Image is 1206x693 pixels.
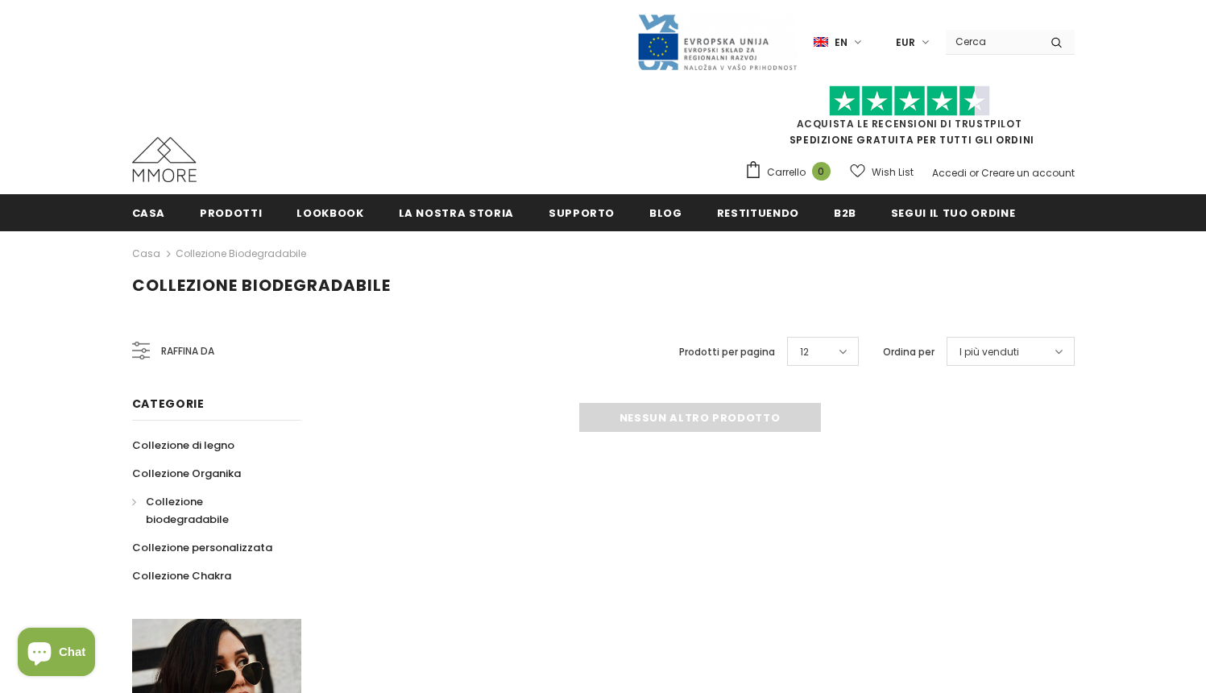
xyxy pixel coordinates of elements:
[146,494,229,527] span: Collezione biodegradabile
[549,205,615,221] span: supporto
[767,164,806,181] span: Carrello
[850,158,914,186] a: Wish List
[132,194,166,230] a: Casa
[132,244,160,264] a: Casa
[200,194,262,230] a: Prodotti
[744,93,1075,147] span: SPEDIZIONE GRATUITA PER TUTTI GLI ORDINI
[649,205,682,221] span: Blog
[200,205,262,221] span: Prodotti
[981,166,1075,180] a: Creare un account
[891,205,1015,221] span: Segui il tuo ordine
[800,344,809,360] span: 12
[829,85,990,117] img: Fidati di Pilot Stars
[13,628,100,680] inbox-online-store-chat: Shopify online store chat
[132,438,234,453] span: Collezione di legno
[132,540,272,555] span: Collezione personalizzata
[132,431,234,459] a: Collezione di legno
[132,137,197,182] img: Casi MMORE
[883,344,935,360] label: Ordina per
[717,205,799,221] span: Restituendo
[132,396,205,412] span: Categorie
[549,194,615,230] a: supporto
[132,568,231,583] span: Collezione Chakra
[959,344,1019,360] span: I più venduti
[296,205,363,221] span: Lookbook
[834,194,856,230] a: B2B
[679,344,775,360] label: Prodotti per pagina
[891,194,1015,230] a: Segui il tuo ordine
[132,466,241,481] span: Collezione Organika
[399,194,514,230] a: La nostra storia
[946,30,1038,53] input: Search Site
[744,160,839,185] a: Carrello 0
[399,205,514,221] span: La nostra storia
[814,35,828,49] img: i-lang-1.png
[649,194,682,230] a: Blog
[812,162,831,181] span: 0
[896,35,915,51] span: EUR
[132,533,272,562] a: Collezione personalizzata
[296,194,363,230] a: Lookbook
[969,166,979,180] span: or
[797,117,1022,131] a: Acquista le recensioni di TrustPilot
[132,205,166,221] span: Casa
[717,194,799,230] a: Restituendo
[834,205,856,221] span: B2B
[872,164,914,181] span: Wish List
[132,562,231,590] a: Collezione Chakra
[161,342,214,360] span: Raffina da
[636,13,798,72] img: Javni Razpis
[932,166,967,180] a: Accedi
[132,488,284,533] a: Collezione biodegradabile
[132,459,241,488] a: Collezione Organika
[132,274,391,297] span: Collezione biodegradabile
[636,35,798,48] a: Javni Razpis
[835,35,848,51] span: en
[176,247,306,260] a: Collezione biodegradabile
